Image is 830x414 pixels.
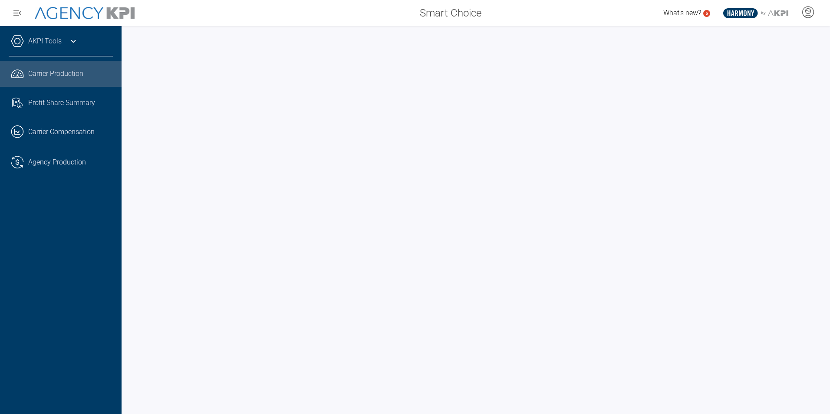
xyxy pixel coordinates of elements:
[705,11,708,16] text: 5
[420,5,481,21] span: Smart Choice
[28,69,83,79] span: Carrier Production
[28,36,62,46] a: AKPI Tools
[28,98,95,108] span: Profit Share Summary
[703,10,710,17] a: 5
[663,9,701,17] span: What's new?
[35,7,135,20] img: AgencyKPI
